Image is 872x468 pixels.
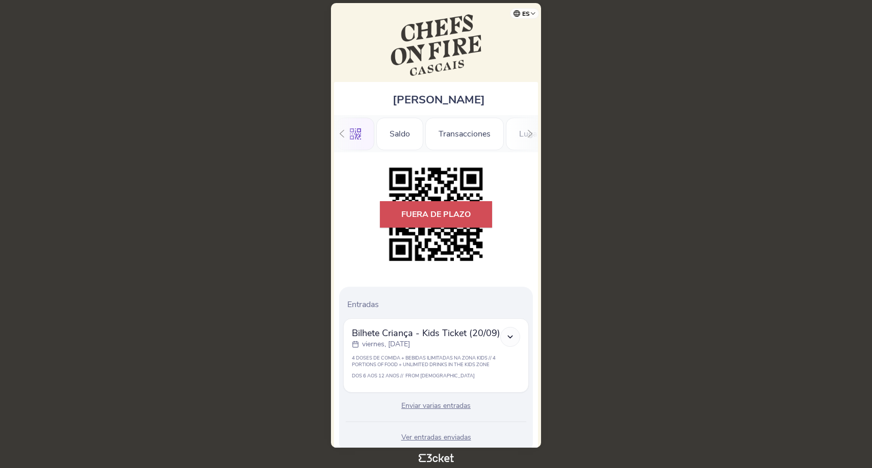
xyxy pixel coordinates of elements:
p: Entradas [347,299,529,310]
a: Transacciones [425,127,504,139]
div: Ver entradas enviadas [343,432,529,443]
p: Fuera de plazo [380,201,492,228]
a: Lugares Sentados [506,127,597,139]
div: Transacciones [425,118,504,150]
p: viernes, [DATE] [362,339,410,349]
div: Enviar varias entradas [343,401,529,411]
img: Chefs On Fire 2024 [390,13,482,77]
p: DOS 6 AOS 12 ANOS‎ // ‎ FROM [DEMOGRAPHIC_DATA] [352,372,520,379]
a: Saldo [376,127,423,139]
div: Saldo [376,118,423,150]
p: 4 DOSES DE COMIDA + BEBIDAS ILIMITADAS NA ZONA KIDS // 4 PORTIONS OF FOOD + UNLIMITED DRINKS IN T... [352,354,520,368]
div: Lugares Sentados [506,118,597,150]
span: [PERSON_NAME] [393,92,485,107]
span: Bilhete Criança - Kids Ticket (20/09) [352,327,500,339]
